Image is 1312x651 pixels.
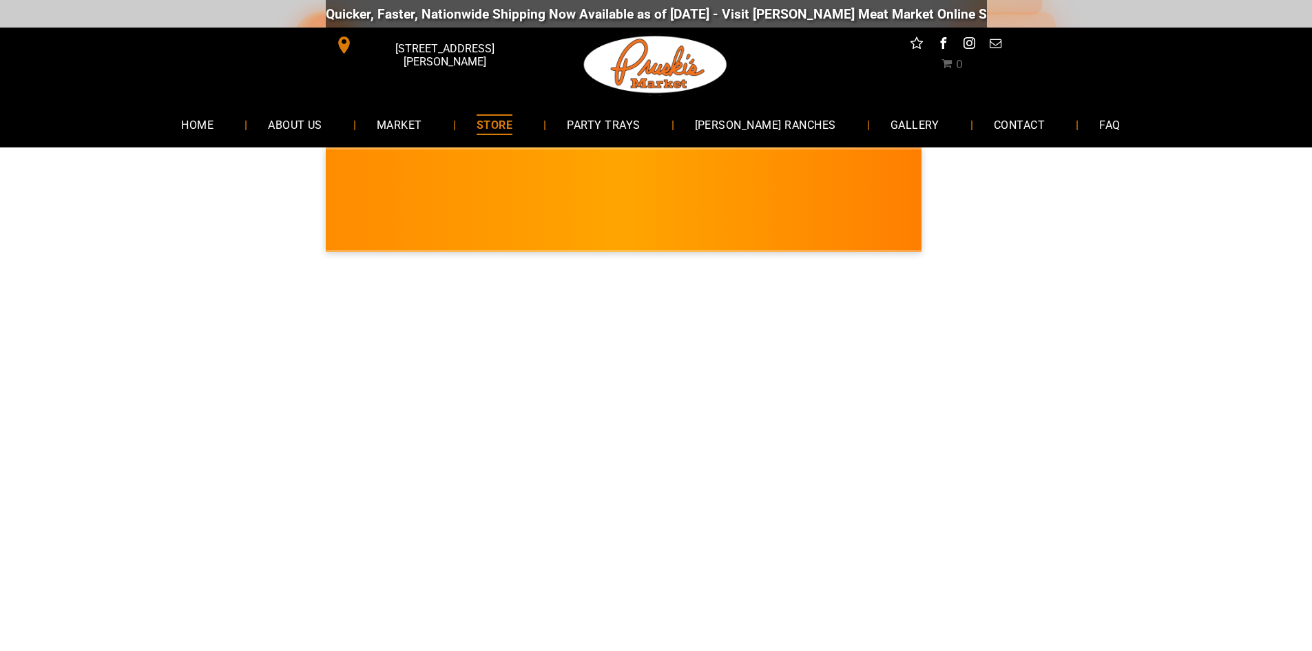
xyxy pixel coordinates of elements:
[973,106,1065,143] a: CONTACT
[546,106,660,143] a: PARTY TRAYS
[581,28,730,102] img: Pruski-s+Market+HQ+Logo2-1920w.png
[674,106,857,143] a: [PERSON_NAME] RANCHES
[326,34,537,56] a: [STREET_ADDRESS][PERSON_NAME]
[1079,106,1141,143] a: FAQ
[986,34,1004,56] a: email
[870,106,960,143] a: GALLERY
[956,58,963,71] span: 0
[302,6,1136,22] div: Quicker, Faster, Nationwide Shipping Now Available as of [DATE] - Visit [PERSON_NAME] Meat Market...
[960,34,978,56] a: instagram
[908,34,926,56] a: Social network
[160,106,234,143] a: HOME
[456,106,533,143] a: STORE
[890,209,1160,231] span: [PERSON_NAME] MARKET
[356,106,443,143] a: MARKET
[247,106,343,143] a: ABOUT US
[355,35,533,75] span: [STREET_ADDRESS][PERSON_NAME]
[934,34,952,56] a: facebook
